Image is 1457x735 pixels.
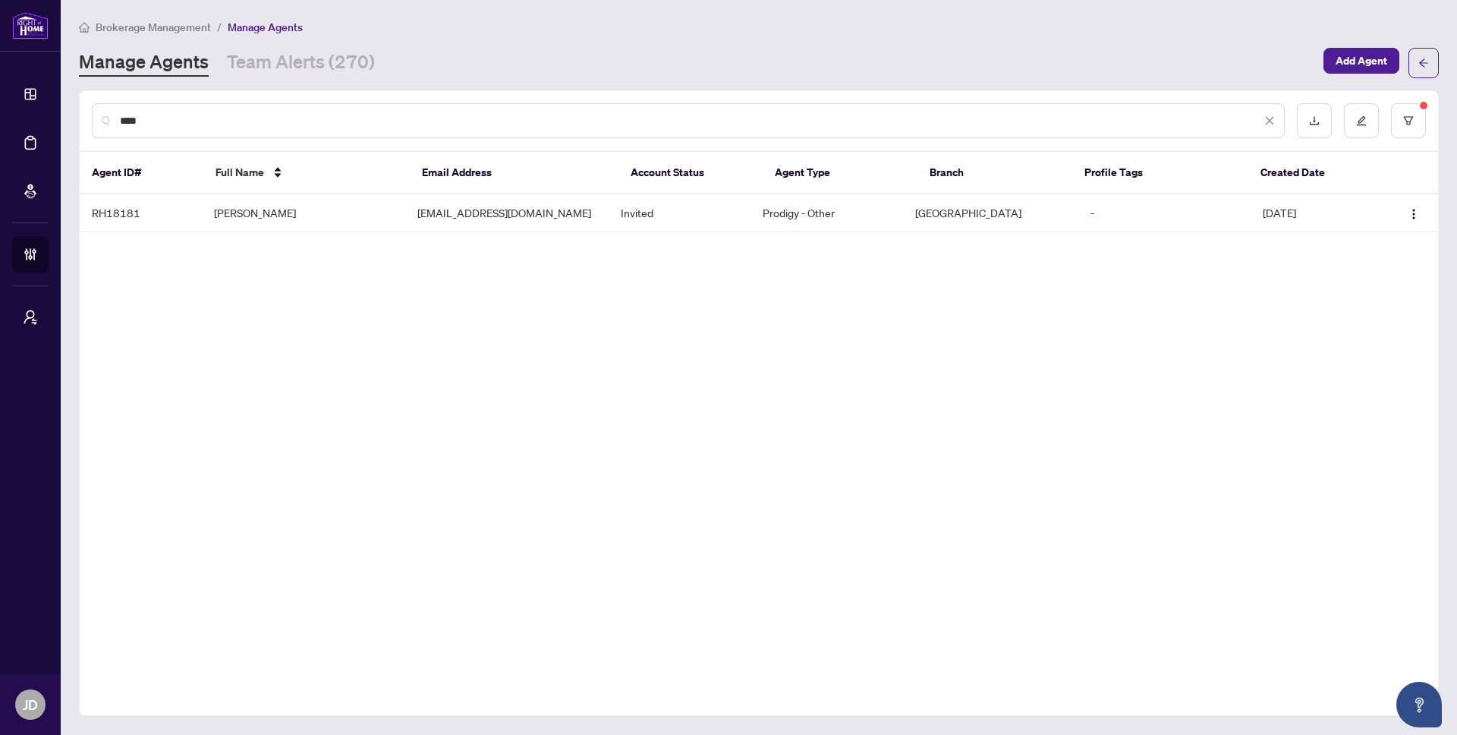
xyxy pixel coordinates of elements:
span: Manage Agents [228,21,303,34]
a: Team Alerts (270) [227,49,375,77]
button: Logo [1402,200,1426,225]
td: [EMAIL_ADDRESS][DOMAIN_NAME] [405,194,609,232]
th: Branch [917,152,1072,194]
th: Created Date [1248,152,1372,194]
button: edit [1344,103,1379,138]
th: Email Address [410,152,618,194]
span: filter [1403,115,1414,126]
span: Full Name [216,164,264,181]
td: Invited [609,194,751,232]
td: RH18181 [80,194,202,232]
span: edit [1356,115,1367,126]
span: home [79,22,90,33]
button: Add Agent [1323,48,1399,74]
th: Agent ID# [80,152,203,194]
button: filter [1391,103,1426,138]
td: [GEOGRAPHIC_DATA] [903,194,1078,232]
th: Full Name [203,152,410,194]
span: JD [23,694,38,715]
th: Account Status [618,152,763,194]
li: / [217,18,222,36]
td: Prodigy - Other [751,194,903,232]
a: Manage Agents [79,49,209,77]
span: arrow-left [1418,58,1429,68]
td: - [1078,194,1251,232]
span: close [1264,115,1275,126]
img: Logo [1408,208,1420,220]
th: Profile Tags [1072,152,1248,194]
span: Brokerage Management [96,21,211,34]
span: user-switch [23,310,38,325]
td: [DATE] [1251,194,1373,232]
span: download [1309,115,1320,126]
span: Add Agent [1336,49,1387,73]
img: logo [12,11,49,39]
button: Open asap [1396,682,1442,727]
button: download [1297,103,1332,138]
th: Agent Type [763,152,917,194]
td: [PERSON_NAME] [202,194,405,232]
